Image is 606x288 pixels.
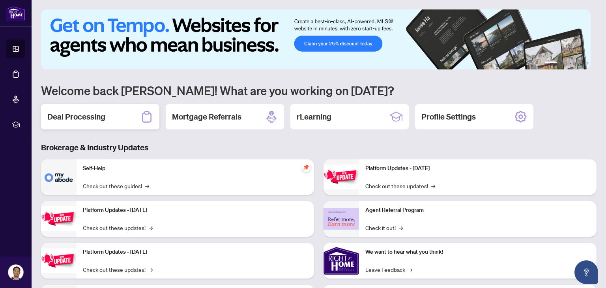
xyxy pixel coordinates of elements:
[365,223,403,232] a: Check it out!→
[145,181,149,190] span: →
[365,181,435,190] a: Check out these updates!→
[408,265,412,274] span: →
[431,181,435,190] span: →
[399,223,403,232] span: →
[83,164,308,173] p: Self-Help
[41,159,77,195] img: Self-Help
[8,265,23,280] img: Profile Icon
[585,62,589,65] button: 6
[365,248,590,256] p: We want to hear what you think!
[324,208,359,230] img: Agent Referral Program
[41,9,591,69] img: Slide 0
[573,62,576,65] button: 4
[41,142,597,153] h3: Brokerage & Industry Updates
[47,111,105,122] h2: Deal Processing
[83,181,149,190] a: Check out these guides!→
[149,265,153,274] span: →
[83,265,153,274] a: Check out these updates!→
[365,206,590,215] p: Agent Referral Program
[567,62,570,65] button: 3
[41,248,77,273] img: Platform Updates - July 21, 2025
[41,206,77,231] img: Platform Updates - September 16, 2025
[41,83,597,98] h1: Welcome back [PERSON_NAME]! What are you working on [DATE]?
[574,260,598,284] button: Open asap
[421,111,476,122] h2: Profile Settings
[6,6,25,21] img: logo
[324,165,359,189] img: Platform Updates - June 23, 2025
[365,164,590,173] p: Platform Updates - [DATE]
[560,62,563,65] button: 2
[365,265,412,274] a: Leave Feedback→
[544,62,557,65] button: 1
[297,111,331,122] h2: rLearning
[301,163,311,172] span: pushpin
[149,223,153,232] span: →
[83,248,308,256] p: Platform Updates - [DATE]
[83,206,308,215] p: Platform Updates - [DATE]
[83,223,153,232] a: Check out these updates!→
[324,243,359,279] img: We want to hear what you think!
[579,62,582,65] button: 5
[172,111,241,122] h2: Mortgage Referrals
